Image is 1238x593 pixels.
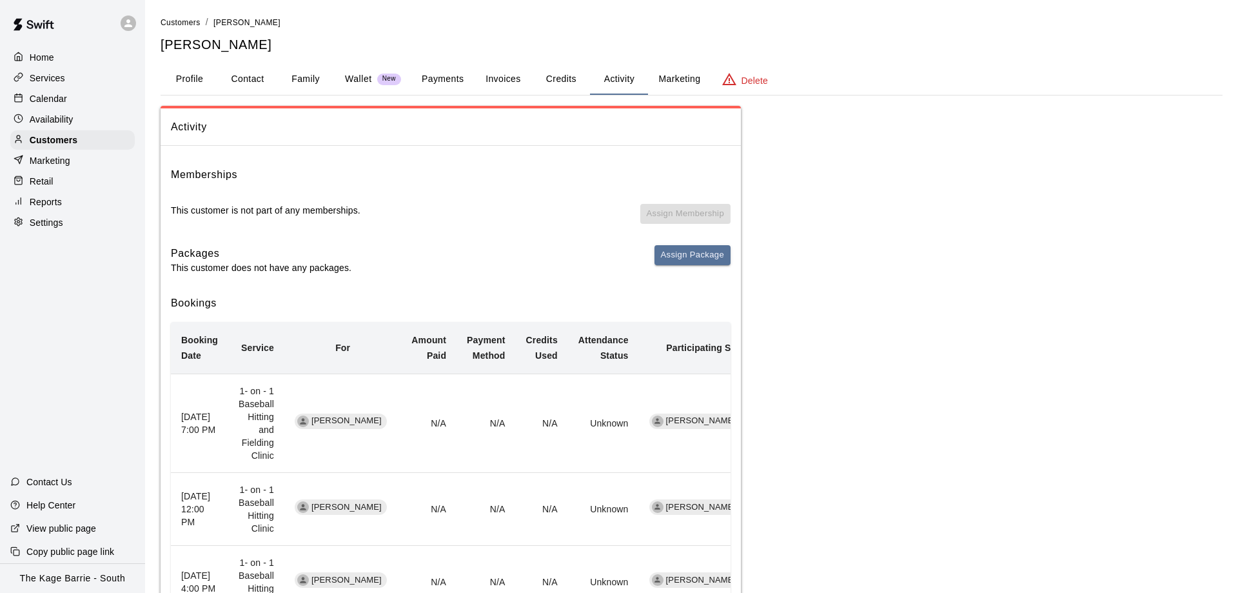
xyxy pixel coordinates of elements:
[401,473,457,546] td: N/A
[652,416,663,427] div: Zach Biery
[652,574,663,586] div: Zach Biery
[590,64,648,95] button: Activity
[181,335,218,361] b: Booking Date
[649,499,742,515] div: [PERSON_NAME]
[161,18,201,27] span: Customers
[161,36,1223,54] h5: [PERSON_NAME]
[516,473,568,546] td: N/A
[171,374,228,472] th: [DATE] 7:00 PM
[161,64,1223,95] div: basic tabs example
[10,89,135,108] a: Calendar
[161,64,219,95] button: Profile
[652,501,663,513] div: Zach Biery
[30,196,62,208] p: Reports
[306,415,387,427] span: [PERSON_NAME]
[10,68,135,88] a: Services
[26,476,72,488] p: Contact Us
[171,295,731,312] h6: Bookings
[516,374,568,472] td: N/A
[20,572,126,585] p: The Kage Barrie - South
[640,204,731,235] span: You don't have any memberships
[30,51,54,64] p: Home
[297,574,309,586] div: Noah Rajmoolie
[457,473,515,546] td: N/A
[649,572,742,588] div: [PERSON_NAME]
[241,343,274,353] b: Service
[171,261,351,274] p: This customer does not have any packages.
[10,48,135,67] a: Home
[568,473,639,546] td: Unknown
[10,130,135,150] a: Customers
[411,335,446,361] b: Amount Paid
[474,64,532,95] button: Invoices
[654,245,731,265] button: Assign Package
[219,64,277,95] button: Contact
[10,172,135,191] a: Retail
[30,216,63,229] p: Settings
[335,343,350,353] b: For
[26,499,75,512] p: Help Center
[228,473,284,546] td: 1- on - 1 Baseball Hitting Clinic
[161,15,1223,30] nav: breadcrumb
[171,119,731,136] span: Activity
[345,72,372,86] p: Wallet
[30,175,54,188] p: Retail
[661,415,742,427] span: [PERSON_NAME]
[649,414,742,429] div: [PERSON_NAME]
[171,245,351,262] h6: Packages
[206,15,208,29] li: /
[467,335,505,361] b: Payment Method
[277,64,335,95] button: Family
[401,374,457,472] td: N/A
[30,113,74,126] p: Availability
[10,213,135,232] a: Settings
[10,192,135,212] a: Reports
[742,74,768,87] p: Delete
[30,154,70,167] p: Marketing
[30,72,65,85] p: Services
[411,64,474,95] button: Payments
[26,545,114,558] p: Copy public page link
[228,374,284,472] td: 1- on - 1 Baseball Hitting and Fielding Clinic
[10,151,135,170] a: Marketing
[171,204,360,217] p: This customer is not part of any memberships.
[666,343,745,353] b: Participating Staff
[30,134,77,146] p: Customers
[10,110,135,129] a: Availability
[30,92,67,105] p: Calendar
[661,501,742,514] span: [PERSON_NAME]
[306,501,387,514] span: [PERSON_NAME]
[457,374,515,472] td: N/A
[161,17,201,27] a: Customers
[171,166,237,183] h6: Memberships
[526,335,558,361] b: Credits Used
[213,18,280,27] span: [PERSON_NAME]
[578,335,629,361] b: Attendance Status
[648,64,711,95] button: Marketing
[297,416,309,427] div: Noah Rajmoolie
[297,501,309,513] div: Mike Rajmoolie
[26,522,96,535] p: View public page
[661,574,742,587] span: [PERSON_NAME]
[306,574,387,587] span: [PERSON_NAME]
[568,374,639,472] td: Unknown
[532,64,590,95] button: Credits
[171,473,228,546] th: [DATE] 12:00 PM
[377,75,401,83] span: New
